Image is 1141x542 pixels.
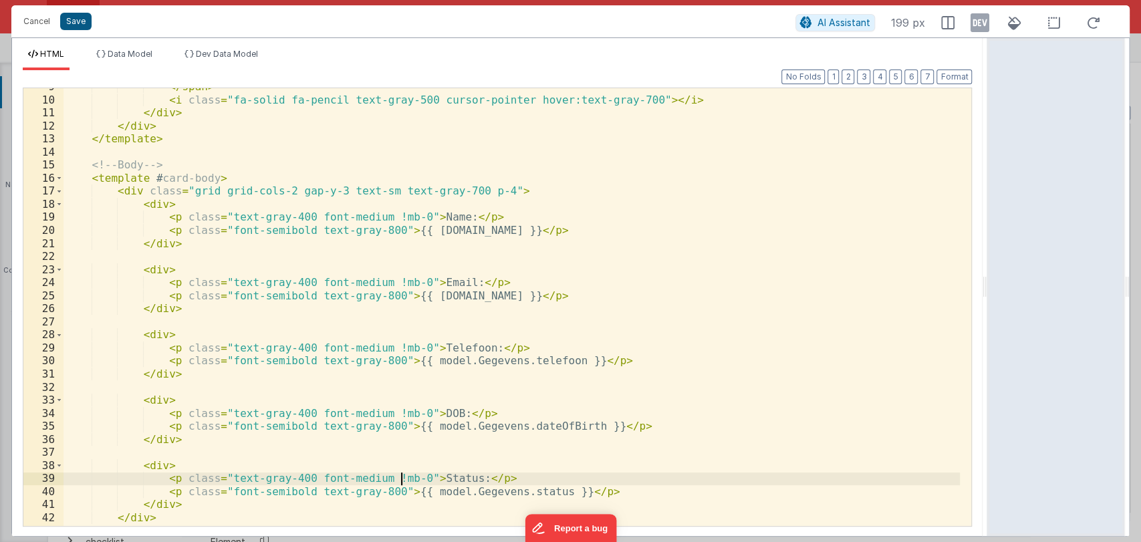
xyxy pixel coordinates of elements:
div: 13 [23,132,64,146]
div: 23 [23,263,64,277]
div: 20 [23,224,64,237]
div: 38 [23,459,64,472]
div: 41 [23,498,64,511]
button: 2 [842,70,854,84]
span: HTML [40,49,64,59]
div: 33 [23,394,64,407]
div: 43 [23,525,64,538]
div: 27 [23,315,64,329]
button: 1 [828,70,839,84]
iframe: Marker.io feedback button [525,514,616,542]
div: 40 [23,485,64,499]
button: 3 [857,70,870,84]
div: 42 [23,511,64,525]
div: 11 [23,106,64,120]
div: 34 [23,407,64,420]
div: 24 [23,276,64,289]
div: 32 [23,381,64,394]
span: Dev Data Model [196,49,258,59]
div: 14 [23,146,64,159]
button: No Folds [781,70,825,84]
div: 12 [23,120,64,133]
div: 30 [23,354,64,368]
span: 199 px [891,15,925,31]
div: 10 [23,94,64,107]
div: 16 [23,172,64,185]
div: 15 [23,158,64,172]
div: 18 [23,198,64,211]
span: AI Assistant [817,17,870,28]
div: 36 [23,433,64,446]
div: 17 [23,184,64,198]
button: 5 [889,70,902,84]
button: Save [60,13,92,30]
button: Format [936,70,972,84]
span: Data Model [108,49,152,59]
button: Cancel [17,12,57,31]
button: 4 [873,70,886,84]
div: 21 [23,237,64,251]
div: 31 [23,368,64,381]
div: 35 [23,420,64,433]
button: AI Assistant [795,14,875,31]
button: 7 [920,70,934,84]
div: 37 [23,446,64,459]
div: 29 [23,342,64,355]
div: 19 [23,211,64,224]
div: 25 [23,289,64,303]
button: 6 [904,70,918,84]
div: 26 [23,302,64,315]
div: 39 [23,472,64,485]
div: 28 [23,328,64,342]
div: 22 [23,250,64,263]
